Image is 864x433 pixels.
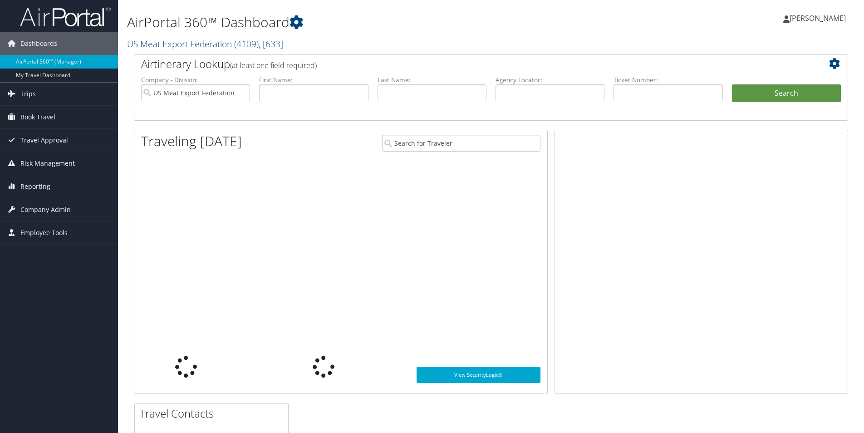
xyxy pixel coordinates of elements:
[20,198,71,221] span: Company Admin
[230,60,317,70] span: (at least one field required)
[127,13,612,32] h1: AirPortal 360™ Dashboard
[234,38,259,50] span: ( 4109 )
[20,106,55,128] span: Book Travel
[20,221,68,244] span: Employee Tools
[790,13,846,23] span: [PERSON_NAME]
[141,75,250,84] label: Company - Division:
[141,132,242,151] h1: Traveling [DATE]
[127,38,283,50] a: US Meat Export Federation
[259,75,368,84] label: First Name:
[783,5,855,32] a: [PERSON_NAME]
[20,129,68,152] span: Travel Approval
[614,75,722,84] label: Ticket Number:
[20,175,50,198] span: Reporting
[417,367,540,383] a: View SecurityLogic®
[20,6,111,27] img: airportal-logo.png
[139,406,288,421] h2: Travel Contacts
[20,32,57,55] span: Dashboards
[382,135,540,152] input: Search for Traveler
[496,75,604,84] label: Agency Locator:
[378,75,486,84] label: Last Name:
[259,38,283,50] span: , [ 633 ]
[732,84,841,103] button: Search
[141,56,781,72] h2: Airtinerary Lookup
[20,152,75,175] span: Risk Management
[20,83,36,105] span: Trips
